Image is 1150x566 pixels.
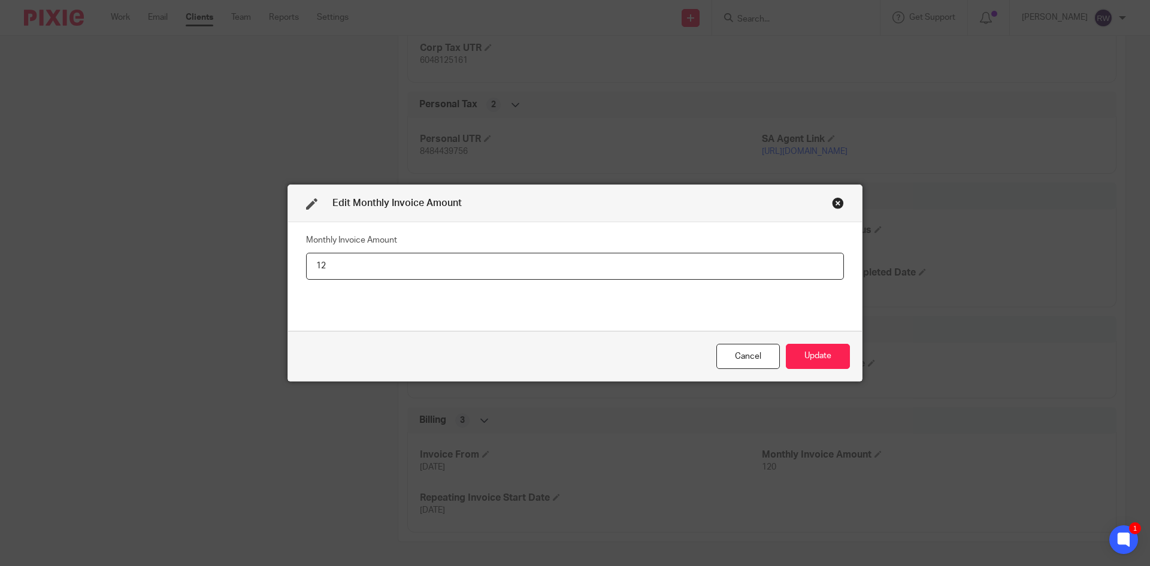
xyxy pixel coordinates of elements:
div: 1 [1129,522,1141,534]
div: Close this dialog window [832,197,844,209]
button: Update [786,344,850,370]
label: Monthly Invoice Amount [306,234,397,246]
span: Edit Monthly Invoice Amount [332,198,462,208]
div: Close this dialog window [716,344,780,370]
input: Monthly Invoice Amount [306,253,844,280]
